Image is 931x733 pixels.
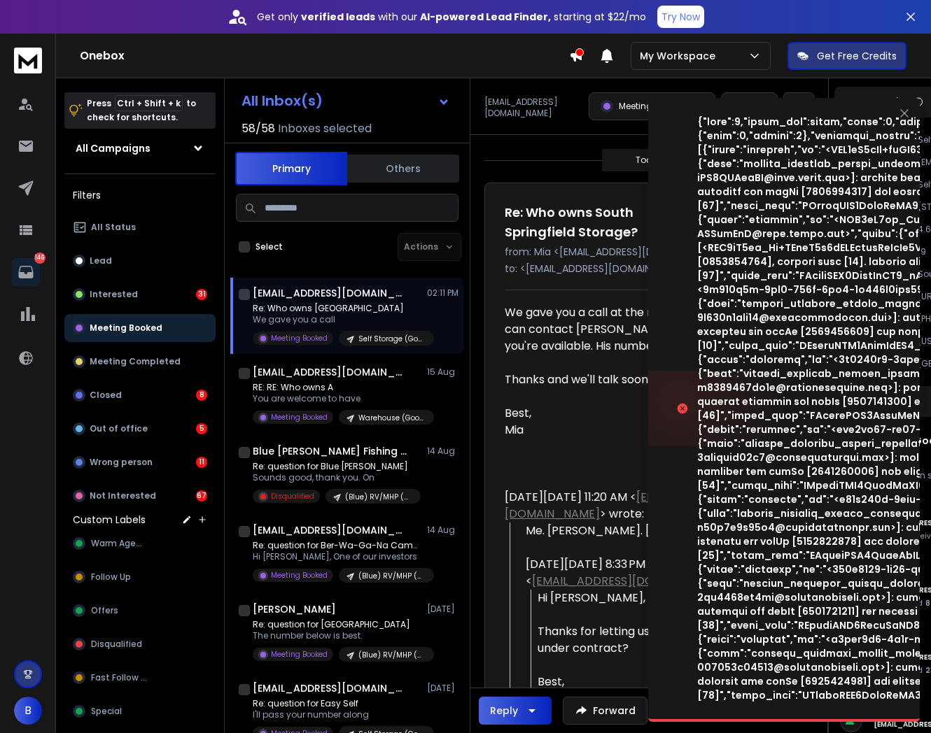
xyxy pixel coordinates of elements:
[347,153,459,184] button: Others
[253,698,421,709] p: Re: question for Easy Self
[619,101,687,112] p: Meeting Booked
[90,457,153,468] p: Wrong person
[479,697,552,725] button: Reply
[640,49,721,63] p: My Workspace
[253,461,421,472] p: Re: question for Blue [PERSON_NAME]
[253,551,421,562] p: Hi [PERSON_NAME], One of our investors
[253,472,421,483] p: Sounds good, thank you. On
[648,371,788,446] img: image
[427,683,458,694] p: [DATE]
[505,262,794,276] p: to: <[EMAIL_ADDRESS][DOMAIN_NAME]>
[196,390,207,401] div: 8
[76,141,150,155] h1: All Campaigns
[526,556,783,590] div: [DATE][DATE] 8:33 PM [PERSON_NAME] < > wrote:
[253,382,421,393] p: RE: RE: Who owns A
[427,287,458,299] p: 02:11 PM
[505,371,783,388] div: Thanks and we'll talk soon.
[253,314,421,325] p: We gave you a call
[427,604,458,615] p: [DATE]
[253,619,421,630] p: Re: question for [GEOGRAPHIC_DATA]
[90,423,148,434] p: Out of office
[90,490,156,501] p: Not Interested
[526,522,783,539] div: Me. [PERSON_NAME]. [PHONE_NUMBER]
[64,597,216,625] button: Offers
[91,222,136,233] p: All Status
[538,590,783,606] div: Hi [PERSON_NAME],
[241,120,275,137] span: 58 / 58
[91,706,122,717] span: Special
[661,10,700,24] p: Try Now
[345,492,412,502] p: (Blue) RV/MHP (Google) - Campaign
[64,213,216,241] button: All Status
[253,523,407,537] h1: [EMAIL_ADDRESS][DOMAIN_NAME]
[14,697,42,725] button: B
[64,529,216,557] button: Warm Agent
[538,674,783,690] div: Best,
[90,289,138,300] p: Interested
[196,457,207,468] div: 11
[358,334,426,344] p: Self Storage (Google) - Campaign
[278,120,372,137] h3: Inboxes selected
[271,649,328,660] p: Meeting Booked
[505,203,701,242] h1: Re: Who owns South Springfield Storage?
[91,605,118,616] span: Offers
[490,704,518,718] div: Reply
[64,630,216,658] button: Disqualified
[64,348,216,376] button: Meeting Completed
[253,393,421,404] p: You are welcome to have
[255,241,283,252] label: Select
[787,42,906,70] button: Get Free Credits
[14,48,42,73] img: logo
[505,245,794,259] p: from: Mia <[EMAIL_ADDRESS][DOMAIN_NAME]>
[64,314,216,342] button: Meeting Booked
[271,412,328,422] p: Meeting Booked
[90,390,122,401] p: Closed
[64,697,216,725] button: Special
[87,97,196,124] p: Press to check for shortcuts.
[427,525,458,536] p: 14 Aug
[358,650,426,660] p: (Blue) RV/MHP (Google) - Campaign
[505,489,736,522] a: [EMAIL_ADDRESS][DOMAIN_NAME]
[64,247,216,275] button: Lead
[91,672,151,683] span: Fast Follow Up
[196,289,207,300] div: 31
[91,571,131,583] span: Follow Up
[64,381,216,409] button: Closed8
[73,513,146,527] h3: Custom Labels
[505,304,783,355] div: We gave you a call at the number provided. You can contact [PERSON_NAME] via call/text when you'r...
[91,538,146,549] span: Warm Agent
[817,49,897,63] p: Get Free Credits
[64,415,216,443] button: Out of office5
[253,303,421,314] p: Re: Who owns [GEOGRAPHIC_DATA]
[358,413,426,423] p: Warehouse (Google) - Campaign
[64,134,216,162] button: All Campaigns
[253,709,421,720] p: I'll pass your number along
[196,423,207,434] div: 5
[241,94,323,108] h1: All Inbox(s)
[12,258,40,286] a: 146
[64,448,216,476] button: Wrong person11
[64,482,216,510] button: Not Interested67
[230,87,461,115] button: All Inbox(s)
[90,255,112,266] p: Lead
[115,95,183,111] span: Ctrl + Shift + k
[64,563,216,591] button: Follow Up
[64,664,216,692] button: Fast Follow Up
[538,623,783,657] div: Thanks for letting us know. Are you currently under contract?
[34,252,45,264] p: 146
[420,10,551,24] strong: AI-powered Lead Finder,
[505,405,783,422] div: Best,
[257,10,646,24] p: Get only with our starting at $22/mo
[253,540,421,551] p: Re: question for Ber-Wa-Ga-Na Campgrounds
[196,490,207,501] div: 67
[358,571,426,581] p: (Blue) RV/MHP (Google) - Campaign
[505,422,783,439] div: Mia
[636,155,664,166] p: Today
[253,286,407,300] h1: [EMAIL_ADDRESS][DOMAIN_NAME]
[563,697,647,725] button: Forward
[301,10,375,24] strong: verified leads
[253,602,336,616] h1: [PERSON_NAME]
[505,489,783,522] div: [DATE][DATE] 11:20 AM < > wrote:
